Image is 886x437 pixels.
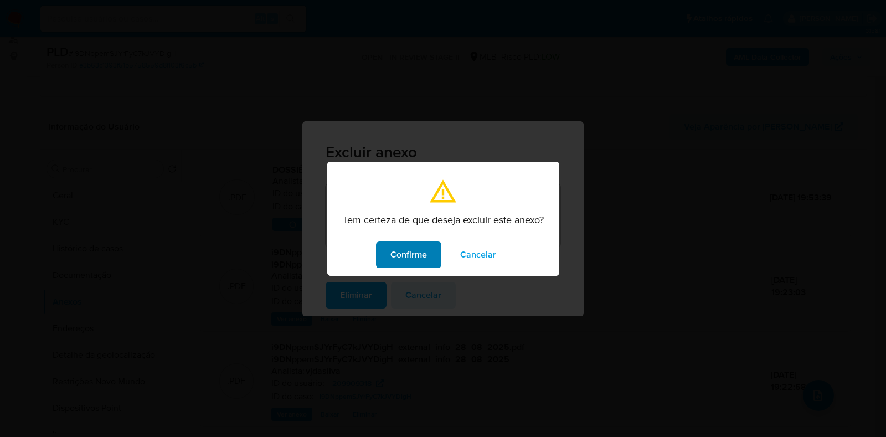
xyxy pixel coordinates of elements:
button: modal_confirmation.confirm [376,241,441,268]
button: modal_confirmation.cancel [446,241,511,268]
div: modal_confirmation.title [327,162,559,276]
span: Cancelar [460,243,496,267]
p: Tem certeza de que deseja excluir este anexo? [343,214,544,226]
span: Confirme [390,243,427,267]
